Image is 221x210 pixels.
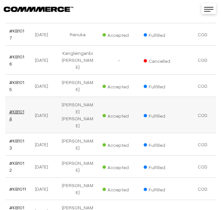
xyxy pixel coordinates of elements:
[57,46,99,75] td: Kangleinganbi [PERSON_NAME]
[57,75,99,97] td: [PERSON_NAME]
[103,30,136,39] span: Accepted
[144,30,177,39] span: Fulfilled
[144,184,177,193] span: Fulfilled
[57,23,99,46] td: Renuka
[99,46,140,75] td: -
[30,75,57,97] td: [DATE]
[9,79,24,92] a: #KB1015
[30,133,57,156] td: [DATE]
[57,97,99,133] td: [PERSON_NAME] [PERSON_NAME]
[204,7,213,12] img: menu
[30,97,57,133] td: [DATE]
[9,54,24,66] a: #KB1016
[103,111,136,119] span: Accepted
[144,111,177,119] span: Fulfilled
[4,5,62,13] a: COMMMERCE
[9,160,24,173] a: #KB1012
[30,178,57,200] td: [DATE]
[144,81,177,90] span: Fulfilled
[57,133,99,156] td: [PERSON_NAME]
[9,109,24,121] a: #KB1014
[103,81,136,90] span: Accepted
[30,46,57,75] td: [DATE]
[30,23,57,46] td: [DATE]
[103,140,136,149] span: Accepted
[57,178,99,200] td: [PERSON_NAME]
[30,156,57,178] td: [DATE]
[144,56,177,64] span: Cancelled
[103,184,136,193] span: Accepted
[9,186,26,192] a: #KB1011
[103,162,136,171] span: Accepted
[9,138,24,151] a: #KB1013
[57,156,99,178] td: [PERSON_NAME]
[144,162,177,171] span: Fulfilled
[9,28,24,41] a: #KB1017
[144,140,177,149] span: Fulfilled
[4,7,73,12] img: COMMMERCE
